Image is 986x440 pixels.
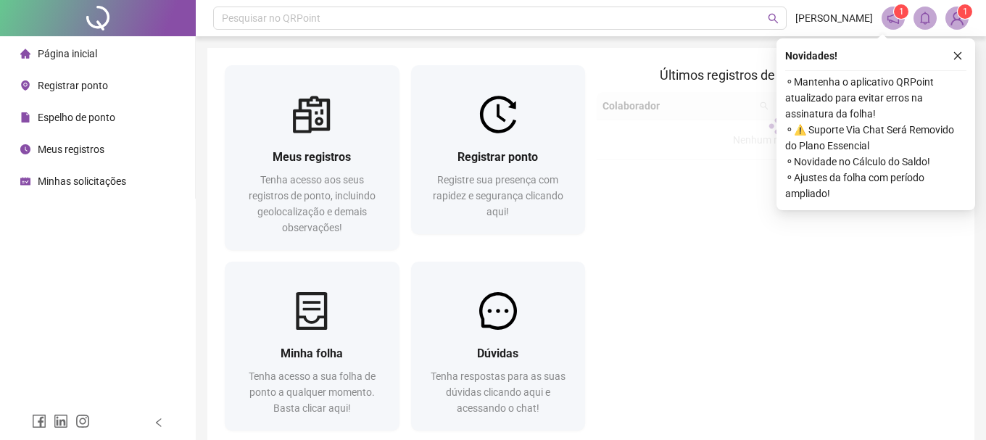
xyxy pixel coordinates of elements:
[785,170,966,202] span: ⚬ Ajustes da folha com período ampliado!
[38,144,104,155] span: Meus registros
[785,48,837,64] span: Novidades !
[411,65,586,234] a: Registrar pontoRegistre sua presença com rapidez e segurança clicando aqui!
[457,150,538,164] span: Registrar ponto
[795,10,873,26] span: [PERSON_NAME]
[225,262,399,431] a: Minha folhaTenha acesso a sua folha de ponto a qualquer momento. Basta clicar aqui!
[154,418,164,428] span: left
[281,346,343,360] span: Minha folha
[38,175,126,187] span: Minhas solicitações
[958,4,972,19] sup: Atualize o seu contato no menu Meus Dados
[38,80,108,91] span: Registrar ponto
[785,154,966,170] span: ⚬ Novidade no Cálculo do Saldo!
[20,49,30,59] span: home
[894,4,908,19] sup: 1
[38,112,115,123] span: Espelho de ponto
[411,262,586,431] a: DúvidasTenha respostas para as suas dúvidas clicando aqui e acessando o chat!
[38,48,97,59] span: Página inicial
[225,65,399,250] a: Meus registrosTenha acesso aos seus registros de ponto, incluindo geolocalização e demais observa...
[75,414,90,428] span: instagram
[785,74,966,122] span: ⚬ Mantenha o aplicativo QRPoint atualizado para evitar erros na assinatura da folha!
[660,67,894,83] span: Últimos registros de ponto sincronizados
[20,176,30,186] span: schedule
[20,144,30,154] span: clock-circle
[273,150,351,164] span: Meus registros
[785,122,966,154] span: ⚬ ⚠️ Suporte Via Chat Será Removido do Plano Essencial
[249,370,376,414] span: Tenha acesso a sua folha de ponto a qualquer momento. Basta clicar aqui!
[919,12,932,25] span: bell
[946,7,968,29] img: 94020
[953,51,963,61] span: close
[433,174,563,217] span: Registre sua presença com rapidez e segurança clicando aqui!
[431,370,565,414] span: Tenha respostas para as suas dúvidas clicando aqui e acessando o chat!
[887,12,900,25] span: notification
[963,7,968,17] span: 1
[899,7,904,17] span: 1
[477,346,518,360] span: Dúvidas
[20,80,30,91] span: environment
[32,414,46,428] span: facebook
[768,13,779,24] span: search
[54,414,68,428] span: linkedin
[20,112,30,123] span: file
[249,174,376,233] span: Tenha acesso aos seus registros de ponto, incluindo geolocalização e demais observações!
